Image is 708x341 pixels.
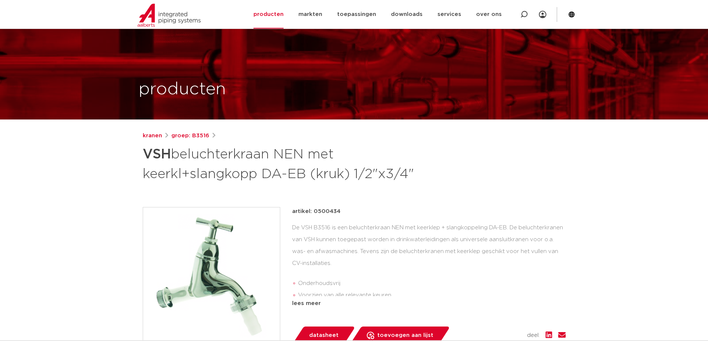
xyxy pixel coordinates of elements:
[292,222,566,296] div: De VSH B3516 is een beluchterkraan NEN met keerklep + slangkoppeling DA-EB. De beluchterkranen va...
[298,289,566,301] li: Voorzien van alle relevante keuren
[171,131,209,140] a: groep: B3516
[143,131,162,140] a: kranen
[527,331,540,340] span: deel:
[143,143,422,183] h1: beluchterkraan NEN met keerkl+slangkopp DA-EB (kruk) 1/2"x3/4"
[298,278,566,289] li: Onderhoudsvrij
[139,78,226,101] h1: producten
[292,207,340,216] p: artikel: 0500434
[143,148,171,161] strong: VSH
[292,299,566,308] div: lees meer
